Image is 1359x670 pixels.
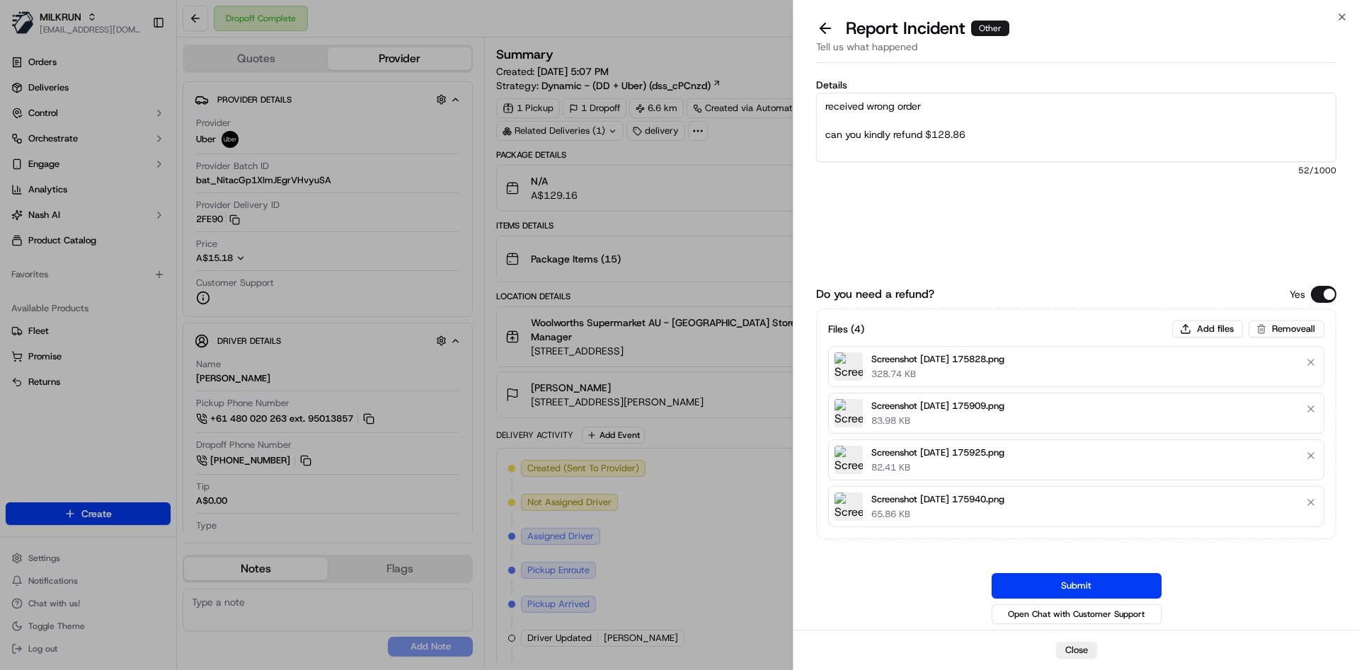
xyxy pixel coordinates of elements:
[871,352,1004,366] p: Screenshot [DATE] 175828.png
[816,286,934,303] label: Do you need a refund?
[846,17,1009,40] p: Report Incident
[835,352,863,381] img: Screenshot 2025-09-23 175828.png
[992,573,1162,599] button: Submit
[1301,492,1321,512] button: Remove file
[1172,320,1243,337] button: Add files
[992,604,1162,624] button: Open Chat with Customer Support
[871,415,1004,427] p: 83.98 KB
[871,368,1004,381] p: 328.74 KB
[1290,287,1305,301] p: Yes
[1056,642,1097,659] button: Close
[1301,352,1321,372] button: Remove file
[1249,320,1324,337] button: Removeall
[1301,446,1321,466] button: Remove file
[971,21,1009,36] div: Other
[828,322,864,336] h3: Files ( 4 )
[871,399,1004,413] p: Screenshot [DATE] 175909.png
[871,446,1004,460] p: Screenshot [DATE] 175925.png
[835,492,863,521] img: Screenshot 2025-09-23 175940.png
[835,446,863,474] img: Screenshot 2025-09-23 175925.png
[835,399,863,427] img: Screenshot 2025-09-23 175909.png
[816,165,1336,176] span: 52 /1000
[816,80,1336,90] label: Details
[871,461,1004,474] p: 82.41 KB
[816,40,1336,63] div: Tell us what happened
[816,93,1336,162] textarea: received wrong order can you kindly refund $128.86
[871,492,1004,507] p: Screenshot [DATE] 175940.png
[1301,399,1321,419] button: Remove file
[871,508,1004,521] p: 65.86 KB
